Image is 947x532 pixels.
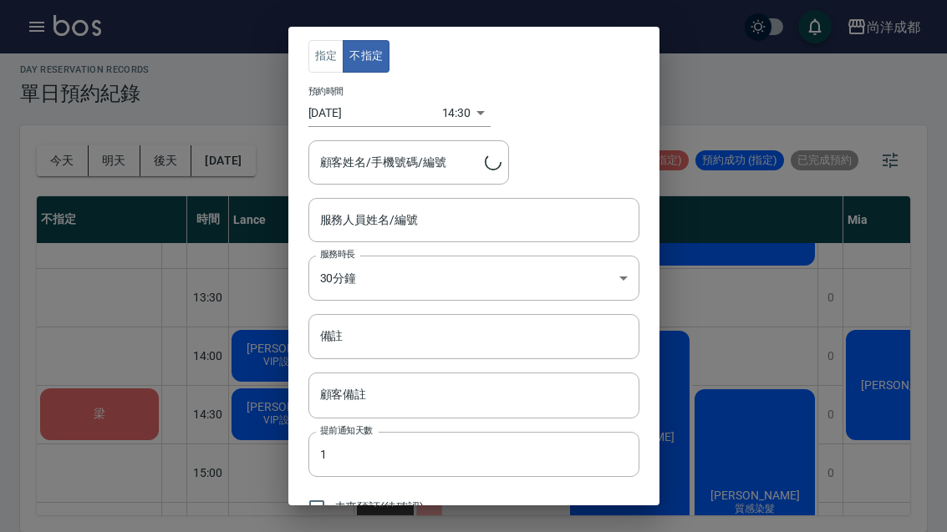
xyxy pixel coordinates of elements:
label: 提前通知天數 [320,424,373,437]
button: 指定 [308,40,344,73]
label: 服務時長 [320,248,355,261]
input: Choose date, selected date is 2025-08-23 [308,99,442,127]
label: 預約時間 [308,84,344,97]
div: 14:30 [442,99,471,127]
button: 不指定 [343,40,389,73]
div: 30分鐘 [308,256,639,301]
span: 未來預訂(待確認) [334,499,425,516]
